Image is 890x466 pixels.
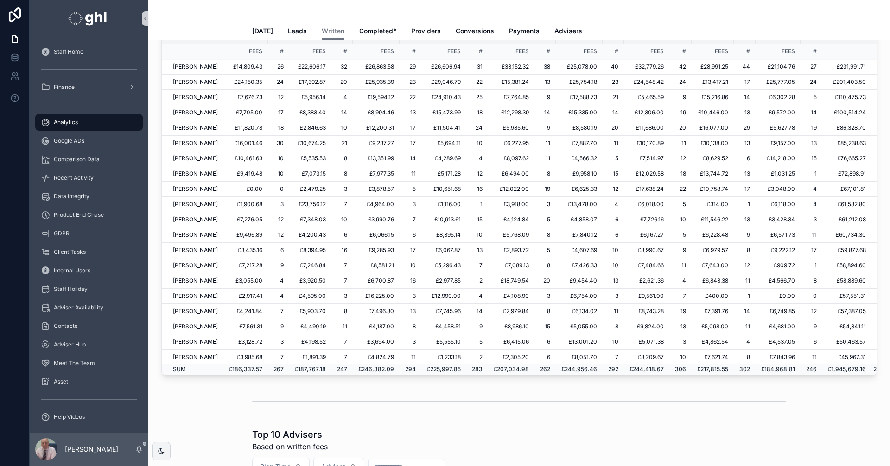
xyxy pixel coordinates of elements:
[400,212,421,227] td: 7
[734,90,756,105] td: 14
[488,182,534,197] td: £12,022.00
[466,44,488,59] td: #
[822,90,871,105] td: £110,475.73
[669,212,692,227] td: 10
[488,136,534,151] td: £6,277.95
[162,151,223,166] td: [PERSON_NAME]
[268,197,289,212] td: 3
[801,75,822,90] td: 24
[669,75,692,90] td: 24
[54,413,85,421] span: Help Videos
[353,59,400,75] td: £26,863.58
[556,90,603,105] td: £17,588.73
[603,120,624,136] td: 20
[488,90,534,105] td: £7,764.85
[669,105,692,120] td: 19
[54,341,86,348] span: Adviser Hub
[669,166,692,182] td: 18
[400,44,421,59] td: #
[801,105,822,120] td: 14
[734,212,756,227] td: 13
[556,197,603,212] td: £13,478.00
[35,373,143,390] a: Asset
[400,75,421,90] td: 23
[456,26,494,36] span: Conversions
[734,166,756,182] td: 13
[488,120,534,136] td: £5,985.60
[669,44,692,59] td: #
[488,75,534,90] td: £15,381.24
[734,105,756,120] td: 13
[322,26,344,36] span: Written
[359,26,396,36] span: Completed*
[624,120,669,136] td: £11,686.00
[534,136,556,151] td: 11
[400,136,421,151] td: 17
[421,105,466,120] td: £15,473.99
[488,166,534,182] td: £6,494.00
[252,23,273,41] a: [DATE]
[400,105,421,120] td: 13
[353,166,400,182] td: £7,977.35
[35,207,143,223] a: Product End Chase
[268,105,289,120] td: 17
[669,120,692,136] td: 20
[488,59,534,75] td: £33,152.32
[509,26,540,36] span: Payments
[331,59,353,75] td: 32
[456,23,494,41] a: Conversions
[400,90,421,105] td: 22
[411,26,441,36] span: Providers
[624,136,669,151] td: £10,170.89
[421,90,466,105] td: £24,910.43
[289,90,331,105] td: £5,956.14
[756,120,801,136] td: £5,627.78
[534,44,556,59] td: #
[756,90,801,105] td: £6,302.28
[353,44,400,59] td: Fees
[35,132,143,149] a: Google ADs
[35,151,143,168] a: Comparison Data
[801,120,822,136] td: 19
[162,197,223,212] td: [PERSON_NAME]
[54,137,84,145] span: Google ADs
[603,166,624,182] td: 15
[289,197,331,212] td: £23,756.12
[466,197,488,212] td: 1
[603,212,624,227] td: 6
[756,212,801,227] td: £3,428.34
[421,44,466,59] td: Fees
[734,120,756,136] td: 29
[669,197,692,212] td: 5
[35,318,143,334] a: Contacts
[54,285,88,293] span: Staff Holiday
[692,151,734,166] td: £8,629.52
[353,136,400,151] td: £9,237.27
[669,90,692,105] td: 9
[756,75,801,90] td: £25,777.05
[624,166,669,182] td: £12,029.58
[466,151,488,166] td: 4
[35,281,143,297] a: Staff Holiday
[268,182,289,197] td: 0
[534,197,556,212] td: 3
[624,105,669,120] td: £12,306.00
[466,75,488,90] td: 22
[692,105,734,120] td: £10,446.00
[822,59,871,75] td: £231,991.71
[801,136,822,151] td: 13
[54,156,100,163] span: Comparison Data
[534,182,556,197] td: 19
[331,105,353,120] td: 14
[556,136,603,151] td: £7,887.70
[353,197,400,212] td: £4,964.00
[268,59,289,75] td: 26
[801,166,822,182] td: 1
[353,105,400,120] td: £8,994.46
[421,59,466,75] td: £26,606.94
[162,90,223,105] td: [PERSON_NAME]
[421,75,466,90] td: £29,046.79
[54,174,94,182] span: Recent Activity
[268,90,289,105] td: 12
[801,197,822,212] td: 4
